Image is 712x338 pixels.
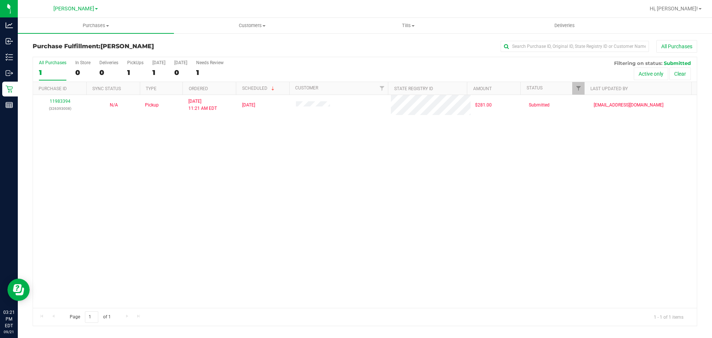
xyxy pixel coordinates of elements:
div: 1 [127,68,144,77]
a: Type [146,86,156,91]
button: N/A [110,102,118,109]
button: All Purchases [656,40,697,53]
div: In Store [75,60,90,65]
span: Filtering on status: [614,60,662,66]
div: PickUps [127,60,144,65]
div: All Purchases [39,60,66,65]
a: Amount [473,86,492,91]
span: [DATE] 11:21 AM EDT [188,98,217,112]
a: Last Updated By [590,86,628,91]
div: 1 [152,68,165,77]
a: Purchases [18,18,174,33]
a: Sync Status [92,86,121,91]
inline-svg: Analytics [6,22,13,29]
inline-svg: Retail [6,85,13,93]
a: Deliveries [487,18,643,33]
div: Needs Review [196,60,224,65]
inline-svg: Outbound [6,69,13,77]
span: Deliveries [544,22,585,29]
span: Not Applicable [110,102,118,108]
a: Scheduled [242,86,276,91]
input: Search Purchase ID, Original ID, State Registry ID or Customer Name... [501,41,649,52]
a: Status [527,85,543,91]
button: Clear [669,68,691,80]
input: 1 [85,311,98,323]
span: [PERSON_NAME] [100,43,154,50]
span: Submitted [529,102,550,109]
a: Filter [572,82,584,95]
span: 1 - 1 of 1 items [648,311,689,322]
div: [DATE] [174,60,187,65]
div: 0 [75,68,90,77]
span: Submitted [664,60,691,66]
button: Active only [634,68,668,80]
span: Purchases [18,22,174,29]
a: Ordered [189,86,208,91]
iframe: Resource center [7,279,30,301]
a: Tills [330,18,486,33]
p: 09/21 [3,329,14,335]
div: Deliveries [99,60,118,65]
span: Tills [330,22,486,29]
p: 03:21 PM EDT [3,309,14,329]
inline-svg: Reports [6,101,13,109]
inline-svg: Inbound [6,37,13,45]
span: [DATE] [242,102,255,109]
div: [DATE] [152,60,165,65]
div: 0 [174,68,187,77]
span: Pickup [145,102,159,109]
h3: Purchase Fulfillment: [33,43,254,50]
inline-svg: Inventory [6,53,13,61]
div: 1 [196,68,224,77]
div: 0 [99,68,118,77]
a: Customer [295,85,318,91]
span: Hi, [PERSON_NAME]! [650,6,698,12]
a: Purchase ID [39,86,67,91]
p: (326393008) [37,105,82,112]
span: Page of 1 [63,311,117,323]
span: $281.00 [475,102,492,109]
span: [PERSON_NAME] [53,6,94,12]
div: 1 [39,68,66,77]
a: State Registry ID [394,86,433,91]
a: 11983394 [50,99,70,104]
a: Customers [174,18,330,33]
a: Filter [376,82,388,95]
span: [EMAIL_ADDRESS][DOMAIN_NAME] [594,102,663,109]
span: Customers [174,22,330,29]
